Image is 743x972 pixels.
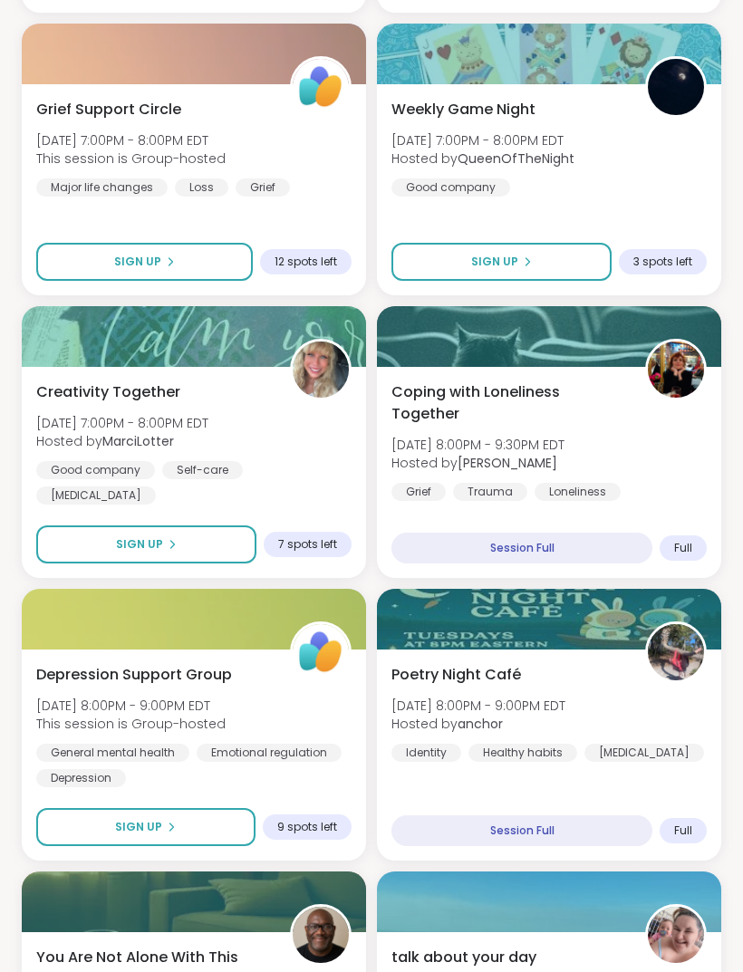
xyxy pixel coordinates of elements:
[36,525,256,563] button: Sign Up
[36,486,156,505] div: [MEDICAL_DATA]
[102,432,174,450] b: MarciLotter
[116,536,163,553] span: Sign Up
[36,769,126,787] div: Depression
[391,664,521,686] span: Poetry Night Café
[391,243,612,281] button: Sign Up
[36,947,238,968] span: You Are Not Alone With This
[458,149,574,168] b: QueenOfTheNight
[293,59,349,115] img: ShareWell
[674,541,692,555] span: Full
[114,254,161,270] span: Sign Up
[458,715,503,733] b: anchor
[175,178,228,197] div: Loss
[197,744,342,762] div: Emotional regulation
[36,99,181,120] span: Grief Support Circle
[391,131,574,149] span: [DATE] 7:00PM - 8:00PM EDT
[162,461,243,479] div: Self-care
[391,697,565,715] span: [DATE] 8:00PM - 9:00PM EDT
[648,59,704,115] img: QueenOfTheNight
[391,483,446,501] div: Grief
[633,255,692,269] span: 3 spots left
[275,255,337,269] span: 12 spots left
[391,454,564,472] span: Hosted by
[115,819,162,835] span: Sign Up
[36,808,256,846] button: Sign Up
[458,454,557,472] b: [PERSON_NAME]
[236,178,290,197] div: Grief
[36,178,168,197] div: Major life changes
[36,432,208,450] span: Hosted by
[453,483,527,501] div: Trauma
[36,131,226,149] span: [DATE] 7:00PM - 8:00PM EDT
[278,537,337,552] span: 7 spots left
[471,254,518,270] span: Sign Up
[391,815,652,846] div: Session Full
[36,381,180,403] span: Creativity Together
[36,414,208,432] span: [DATE] 7:00PM - 8:00PM EDT
[648,907,704,963] img: Shay2Olivia
[36,243,253,281] button: Sign Up
[36,461,155,479] div: Good company
[391,436,564,454] span: [DATE] 8:00PM - 9:30PM EDT
[36,744,189,762] div: General mental health
[277,820,337,834] span: 9 spots left
[36,697,226,715] span: [DATE] 8:00PM - 9:00PM EDT
[36,664,232,686] span: Depression Support Group
[468,744,577,762] div: Healthy habits
[391,99,536,120] span: Weekly Game Night
[674,823,692,838] span: Full
[391,947,536,968] span: talk about your day
[535,483,621,501] div: Loneliness
[391,149,574,168] span: Hosted by
[36,149,226,168] span: This session is Group-hosted
[391,715,565,733] span: Hosted by
[391,744,461,762] div: Identity
[648,342,704,398] img: Judy
[36,715,226,733] span: This session is Group-hosted
[391,533,652,563] div: Session Full
[293,907,349,963] img: JonathanT
[391,381,625,425] span: Coping with Loneliness Together
[391,178,510,197] div: Good company
[584,744,704,762] div: [MEDICAL_DATA]
[293,342,349,398] img: MarciLotter
[293,624,349,680] img: ShareWell
[648,624,704,680] img: anchor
